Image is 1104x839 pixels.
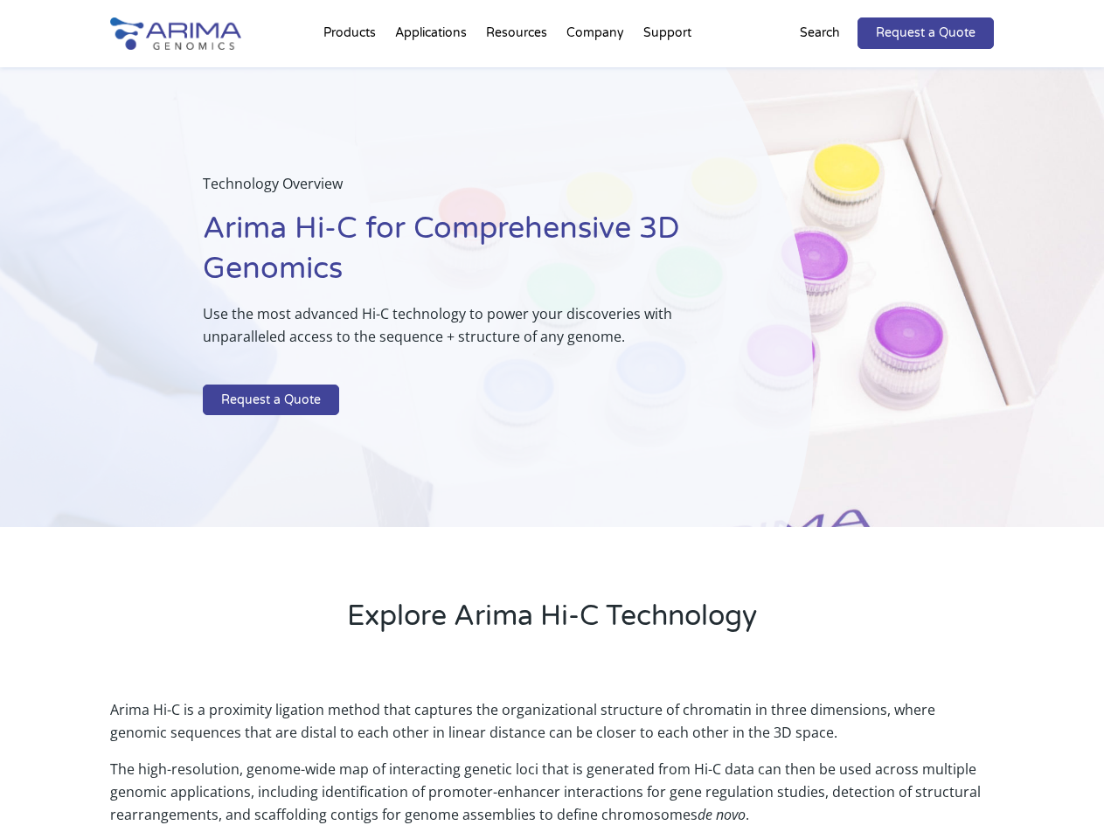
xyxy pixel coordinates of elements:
p: Search [800,22,840,45]
a: Request a Quote [858,17,994,49]
h1: Arima Hi-C for Comprehensive 3D Genomics [203,209,725,302]
p: Technology Overview [203,172,725,209]
h2: Explore Arima Hi-C Technology [110,597,993,649]
p: Arima Hi-C is a proximity ligation method that captures the organizational structure of chromatin... [110,698,993,758]
p: Use the most advanced Hi-C technology to power your discoveries with unparalleled access to the s... [203,302,725,362]
a: Request a Quote [203,385,339,416]
img: Arima-Genomics-logo [110,17,241,50]
i: de novo [698,805,746,824]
